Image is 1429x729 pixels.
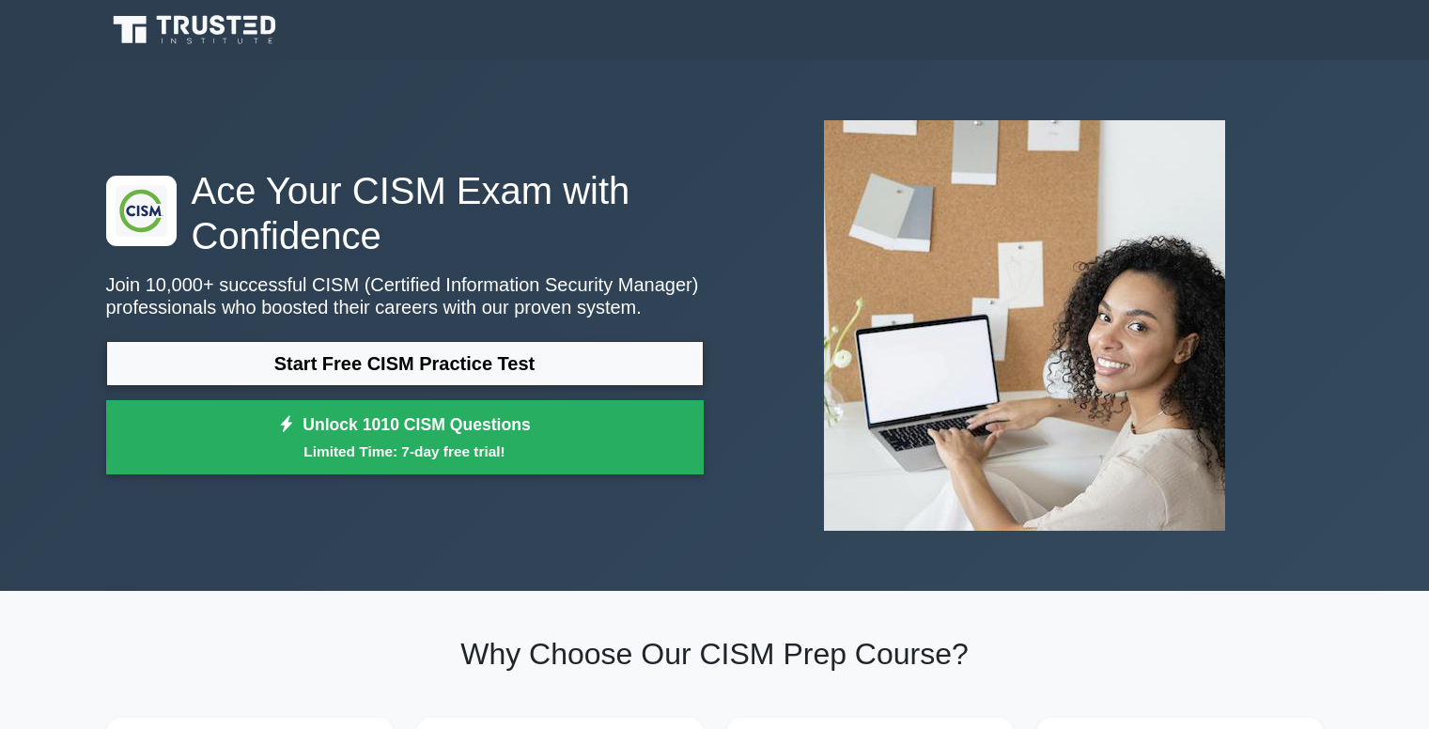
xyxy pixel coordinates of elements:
[106,273,704,318] p: Join 10,000+ successful CISM (Certified Information Security Manager) professionals who boosted t...
[130,441,680,462] small: Limited Time: 7-day free trial!
[106,168,704,258] h1: Ace Your CISM Exam with Confidence
[106,400,704,475] a: Unlock 1010 CISM QuestionsLimited Time: 7-day free trial!
[106,341,704,386] a: Start Free CISM Practice Test
[106,636,1324,672] h2: Why Choose Our CISM Prep Course?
